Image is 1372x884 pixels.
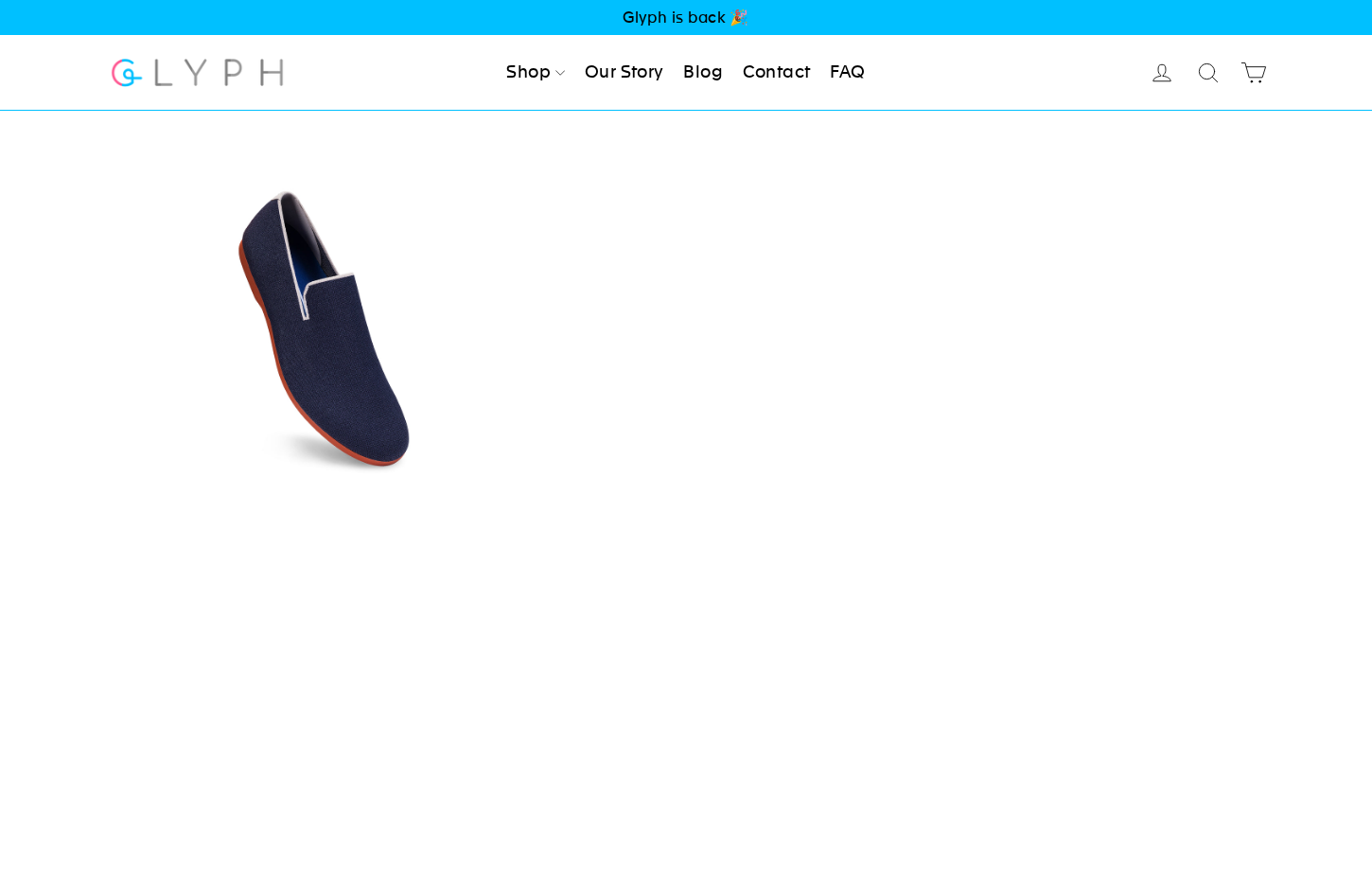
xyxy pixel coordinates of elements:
[165,167,487,489] img: Angle_6_0_3x_b7f751b4-e3dc-4a3c-b0c7-0aca56be0efa_800x.jpg
[499,52,572,94] a: Shop
[577,52,672,94] a: Our Story
[822,52,872,94] a: FAQ
[499,52,872,94] ul: Primary
[676,52,730,94] a: Blog
[109,47,286,97] img: Glyph
[735,52,818,94] a: Contact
